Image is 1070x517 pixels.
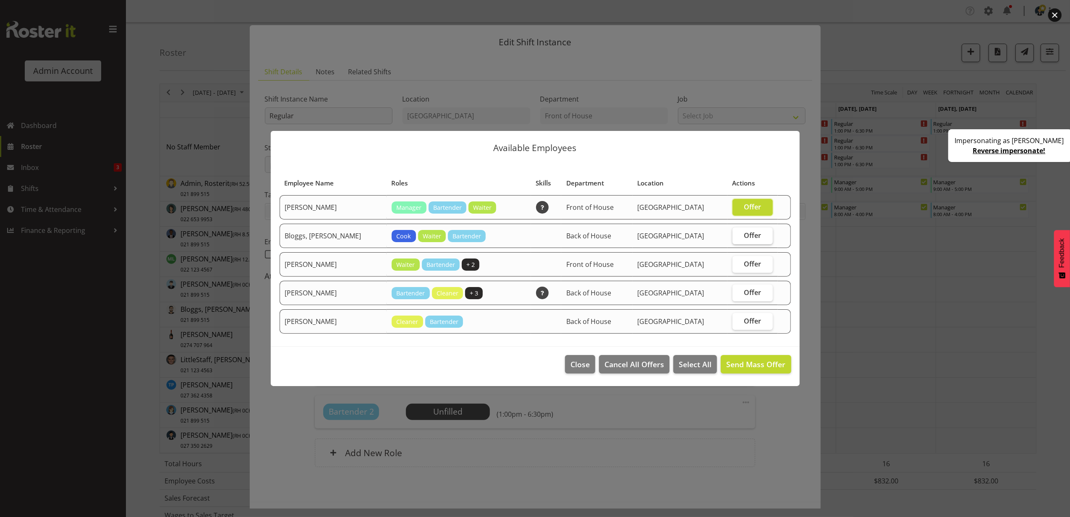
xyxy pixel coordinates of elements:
span: Feedback [1058,238,1066,268]
span: Waiter [396,260,415,269]
span: Cleaner [437,289,458,298]
span: Waiter [473,203,492,212]
span: Front of House [566,260,614,269]
span: Employee Name [284,178,334,188]
p: Impersonating as [PERSON_NAME] [955,136,1064,146]
span: Offer [744,260,761,268]
span: Cook [396,232,411,241]
span: Bartender [433,203,462,212]
span: [GEOGRAPHIC_DATA] [638,288,704,298]
span: Bartender [430,317,458,326]
button: Close [565,355,595,373]
td: [PERSON_NAME] [280,252,387,277]
span: Bartender [426,260,455,269]
span: Offer [744,317,761,325]
span: Location [637,178,664,188]
span: Send Mass Offer [726,359,785,369]
span: [GEOGRAPHIC_DATA] [638,317,704,326]
span: Back of House [566,288,611,298]
td: [PERSON_NAME] [280,309,387,334]
button: Send Mass Offer [721,355,791,373]
span: Department [566,178,604,188]
span: [GEOGRAPHIC_DATA] [638,231,704,240]
span: Back of House [566,317,611,326]
span: + 3 [470,289,478,298]
span: + 2 [466,260,475,269]
span: Offer [744,288,761,297]
span: [GEOGRAPHIC_DATA] [638,260,704,269]
td: [PERSON_NAME] [280,195,387,219]
span: Front of House [566,203,614,212]
span: Waiter [423,232,441,241]
span: Bartender [396,289,425,298]
button: Select All [673,355,717,373]
span: Bartender [453,232,481,241]
span: Actions [732,178,755,188]
a: Reverse impersonate! [973,146,1046,155]
span: [GEOGRAPHIC_DATA] [638,203,704,212]
span: Offer [744,203,761,211]
span: Manager [396,203,421,212]
button: Cancel All Offers [599,355,670,373]
span: Skills [536,178,551,188]
p: Available Employees [279,144,791,152]
span: Cleaner [396,317,418,326]
span: Back of House [566,231,611,240]
td: [PERSON_NAME] [280,281,387,305]
span: Roles [392,178,408,188]
span: Select All [679,359,712,370]
span: Close [570,359,590,370]
button: Feedback - Show survey [1054,230,1070,287]
span: Offer [744,231,761,240]
span: Cancel All Offers [604,359,664,370]
td: Bloggs, [PERSON_NAME] [280,224,387,248]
